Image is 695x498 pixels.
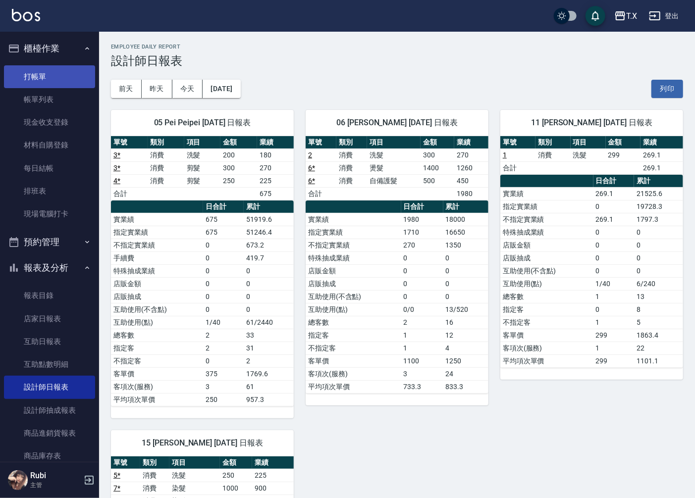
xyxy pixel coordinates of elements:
td: 0 [593,226,635,239]
button: 登出 [645,7,683,25]
td: 1250 [443,354,488,367]
button: T.X [610,6,641,26]
button: 昨天 [142,80,172,98]
td: 419.7 [244,251,294,264]
td: 特殊抽成業績 [500,226,593,239]
td: 1000 [220,482,252,495]
td: 270 [454,149,488,161]
td: 洗髮 [571,149,606,161]
td: 1863.4 [634,329,683,342]
td: 31 [244,342,294,354]
th: 金額 [220,456,252,469]
table: a dense table [111,136,294,200]
td: 0 [443,277,488,290]
td: 1 [401,329,443,342]
h5: Rubi [30,471,81,481]
td: 1101.1 [634,354,683,367]
td: 消費 [140,482,169,495]
button: 列印 [651,80,683,98]
h3: 設計師日報表 [111,54,683,68]
td: 1350 [443,239,488,251]
td: 0 [443,264,488,277]
a: 打帳單 [4,65,95,88]
td: 673.2 [244,239,294,251]
td: 0 [634,251,683,264]
td: 0 [203,354,244,367]
td: 1980 [401,213,443,226]
th: 累計 [634,175,683,188]
td: 4 [443,342,488,354]
td: 0 [244,303,294,316]
th: 項目 [367,136,421,149]
a: 商品庫存表 [4,445,95,467]
td: 19728.3 [634,200,683,213]
a: 互助點數明細 [4,353,95,376]
th: 金額 [606,136,641,149]
td: 消費 [148,161,184,174]
td: 2 [203,329,244,342]
td: 1769.6 [244,367,294,380]
button: 櫃檯作業 [4,36,95,61]
a: 現金收支登錄 [4,111,95,134]
td: 375 [203,367,244,380]
th: 累計 [244,200,294,213]
button: [DATE] [203,80,240,98]
td: 消費 [535,149,571,161]
button: 今天 [172,80,203,98]
td: 指定客 [111,342,203,354]
td: 指定實業績 [500,200,593,213]
td: 270 [401,239,443,251]
td: 21525.6 [634,187,683,200]
td: 消費 [336,161,367,174]
td: 平均項次單價 [306,380,401,393]
td: 180 [257,149,294,161]
td: 自備護髮 [367,174,421,187]
td: 250 [203,393,244,406]
th: 業績 [641,136,683,149]
td: 13/520 [443,303,488,316]
td: 染髮 [169,482,220,495]
td: 洗髮 [169,469,220,482]
th: 項目 [169,456,220,469]
th: 項目 [571,136,606,149]
td: 0 [203,239,244,251]
td: 0 [634,264,683,277]
td: 3 [401,367,443,380]
td: 消費 [148,174,184,187]
td: 平均項次單價 [500,354,593,367]
td: 250 [220,469,252,482]
span: 15 [PERSON_NAME] [DATE] 日報表 [123,438,282,448]
td: 300 [421,149,454,161]
td: 1 [593,342,635,354]
h2: Employee Daily Report [111,44,683,50]
th: 單號 [306,136,336,149]
td: 合計 [111,187,148,200]
td: 客單價 [500,329,593,342]
td: 1 [401,342,443,354]
td: 0 [203,277,244,290]
td: 1797.3 [634,213,683,226]
td: 互助使用(點) [500,277,593,290]
th: 類別 [336,136,367,149]
td: 剪髮 [184,174,221,187]
td: 指定實業績 [111,226,203,239]
td: 0 [203,303,244,316]
td: 833.3 [443,380,488,393]
td: 299 [593,354,635,367]
td: 0 [401,251,443,264]
th: 金額 [220,136,257,149]
td: 指定實業績 [306,226,401,239]
th: 業績 [454,136,488,149]
th: 類別 [140,456,169,469]
td: 不指定客 [111,354,203,367]
td: 消費 [336,174,367,187]
button: 預約管理 [4,229,95,255]
td: 指定客 [306,329,401,342]
td: 消費 [336,149,367,161]
td: 225 [257,174,294,187]
table: a dense table [111,200,294,406]
div: T.X [626,10,637,22]
td: 6/240 [634,277,683,290]
td: 燙髮 [367,161,421,174]
td: 合計 [500,161,535,174]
